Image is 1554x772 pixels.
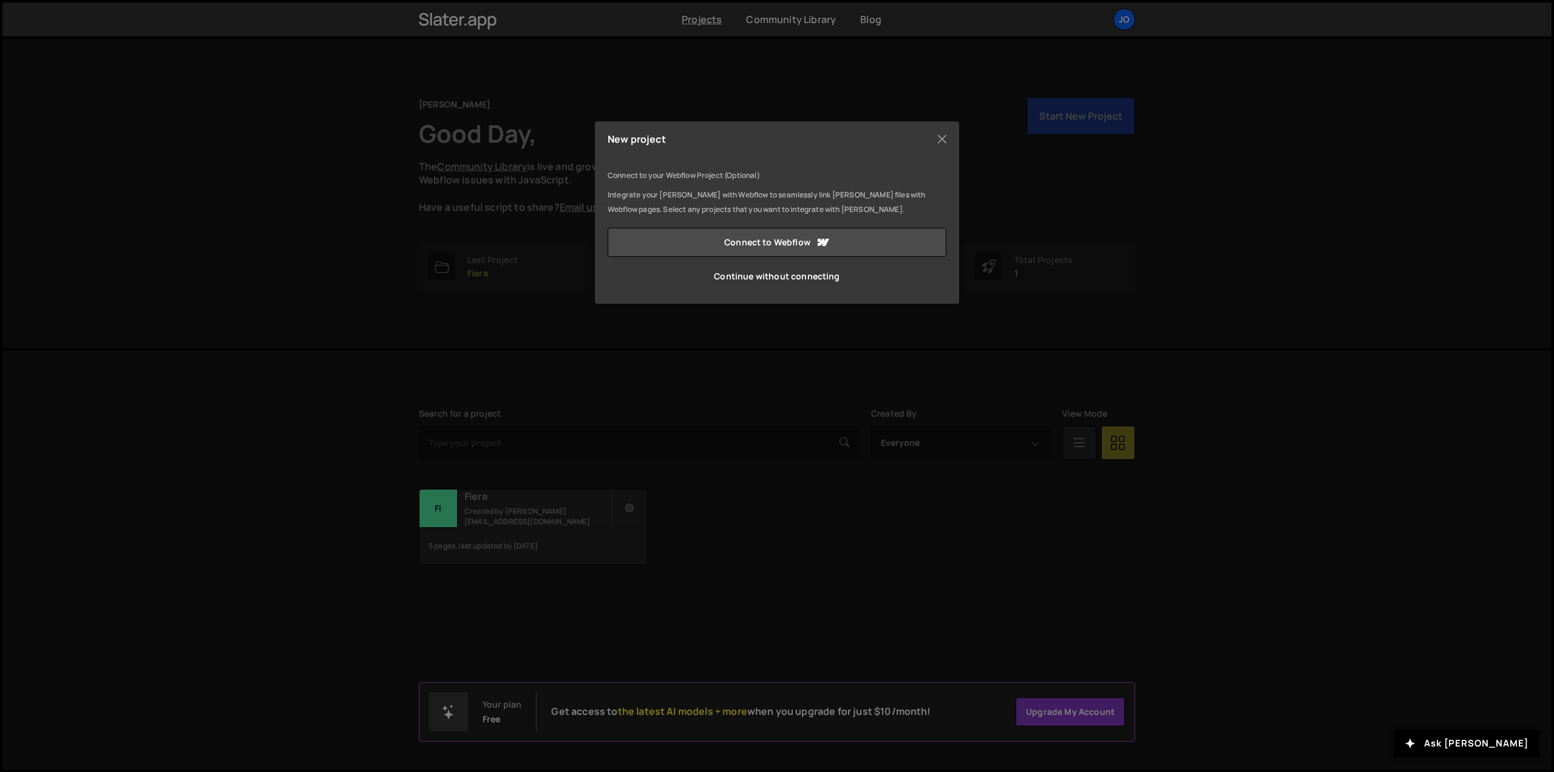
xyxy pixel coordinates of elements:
a: Connect to Webflow [608,228,946,257]
button: Close [933,130,951,148]
a: Continue without connecting [608,262,946,291]
p: Connect to your Webflow Project (Optional) [608,168,946,183]
h5: New project [608,134,666,144]
p: Integrate your [PERSON_NAME] with Webflow to seamlessly link [PERSON_NAME] files with Webflow pag... [608,188,946,217]
button: Ask [PERSON_NAME] [1394,729,1539,757]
